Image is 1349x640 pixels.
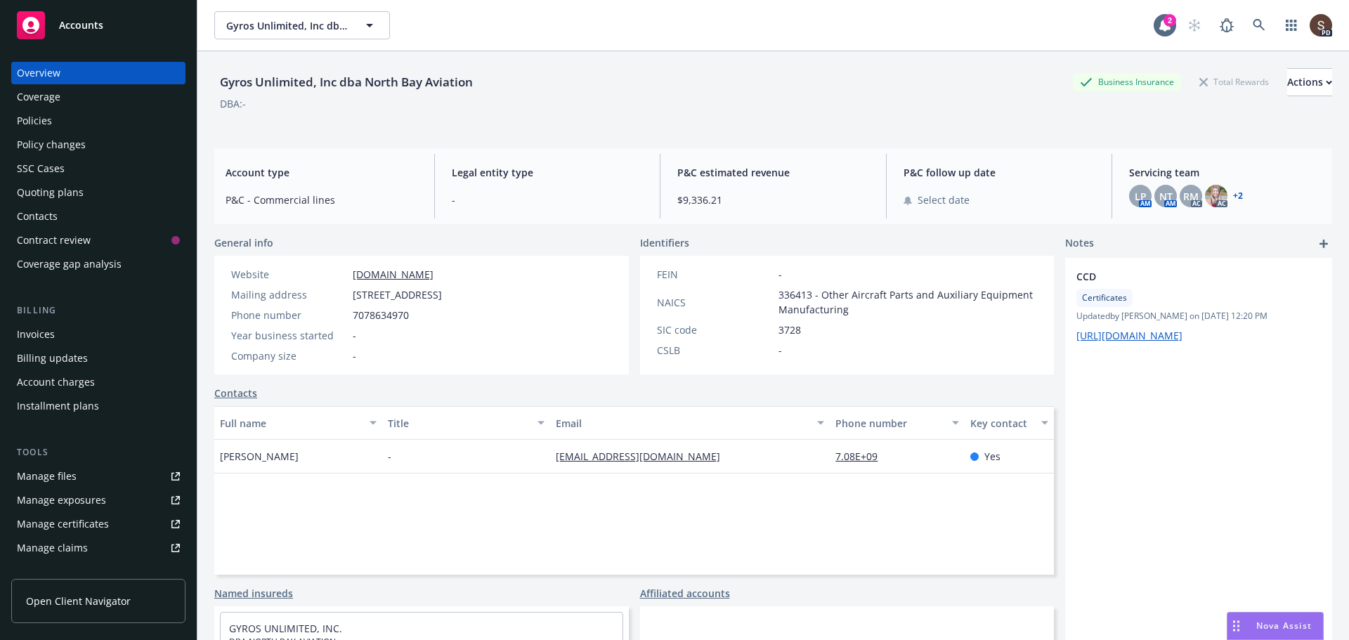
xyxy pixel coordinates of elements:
[1287,69,1332,96] div: Actions
[1310,14,1332,37] img: photo
[1256,620,1312,632] span: Nova Assist
[984,449,1001,464] span: Yes
[657,295,773,310] div: NAICS
[353,328,356,343] span: -
[11,110,185,132] a: Policies
[11,62,185,84] a: Overview
[556,450,731,463] a: [EMAIL_ADDRESS][DOMAIN_NAME]
[214,586,293,601] a: Named insureds
[353,268,434,281] a: [DOMAIN_NAME]
[1164,14,1176,27] div: 2
[640,235,689,250] span: Identifiers
[17,110,52,132] div: Policies
[17,371,95,393] div: Account charges
[11,445,185,459] div: Tools
[1245,11,1273,39] a: Search
[231,328,347,343] div: Year business started
[970,416,1033,431] div: Key contact
[17,253,122,275] div: Coverage gap analysis
[220,449,299,464] span: [PERSON_NAME]
[657,322,773,337] div: SIC code
[1205,185,1227,207] img: photo
[1233,192,1243,200] a: +2
[231,267,347,282] div: Website
[11,395,185,417] a: Installment plans
[657,267,773,282] div: FEIN
[1192,73,1276,91] div: Total Rewards
[1277,11,1305,39] a: Switch app
[1183,189,1199,204] span: RM
[11,253,185,275] a: Coverage gap analysis
[226,165,417,180] span: Account type
[226,192,417,207] span: P&C - Commercial lines
[1213,11,1241,39] a: Report a Bug
[1129,165,1321,180] span: Servicing team
[220,96,246,111] div: DBA: -
[657,343,773,358] div: CSLB
[17,181,84,204] div: Quoting plans
[918,192,970,207] span: Select date
[11,181,185,204] a: Quoting plans
[1159,189,1173,204] span: NT
[11,561,185,583] a: Manage BORs
[17,513,109,535] div: Manage certificates
[59,20,103,31] span: Accounts
[835,450,889,463] a: 7.08E+09
[231,348,347,363] div: Company size
[11,157,185,180] a: SSC Cases
[452,165,644,180] span: Legal entity type
[11,133,185,156] a: Policy changes
[965,406,1054,440] button: Key contact
[231,308,347,322] div: Phone number
[17,133,86,156] div: Policy changes
[904,165,1095,180] span: P&C follow up date
[1065,258,1332,354] div: CCDCertificatesUpdatedby [PERSON_NAME] on [DATE] 12:20 PM[URL][DOMAIN_NAME]
[1227,613,1245,639] div: Drag to move
[1227,612,1324,640] button: Nova Assist
[11,489,185,511] a: Manage exposures
[11,303,185,318] div: Billing
[11,6,185,45] a: Accounts
[214,73,478,91] div: Gyros Unlimited, Inc dba North Bay Aviation
[11,229,185,252] a: Contract review
[17,62,60,84] div: Overview
[11,323,185,346] a: Invoices
[778,322,801,337] span: 3728
[1065,235,1094,252] span: Notes
[11,513,185,535] a: Manage certificates
[353,308,409,322] span: 7078634970
[11,86,185,108] a: Coverage
[778,343,782,358] span: -
[382,406,550,440] button: Title
[11,205,185,228] a: Contacts
[677,165,869,180] span: P&C estimated revenue
[17,157,65,180] div: SSC Cases
[1076,310,1321,322] span: Updated by [PERSON_NAME] on [DATE] 12:20 PM
[214,386,257,400] a: Contacts
[778,287,1038,317] span: 336413 - Other Aircraft Parts and Auxiliary Equipment Manufacturing
[214,406,382,440] button: Full name
[17,86,60,108] div: Coverage
[226,18,348,33] span: Gyros Unlimited, Inc dba North Bay Aviation
[677,192,869,207] span: $9,336.21
[353,348,356,363] span: -
[1076,269,1284,284] span: CCD
[231,287,347,302] div: Mailing address
[1180,11,1208,39] a: Start snowing
[640,586,730,601] a: Affiliated accounts
[556,416,809,431] div: Email
[11,347,185,370] a: Billing updates
[11,537,185,559] a: Manage claims
[830,406,964,440] button: Phone number
[1287,68,1332,96] button: Actions
[1076,329,1182,342] a: [URL][DOMAIN_NAME]
[778,267,782,282] span: -
[550,406,830,440] button: Email
[388,449,391,464] span: -
[11,465,185,488] a: Manage files
[353,287,442,302] span: [STREET_ADDRESS]
[1073,73,1181,91] div: Business Insurance
[17,205,58,228] div: Contacts
[452,192,644,207] span: -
